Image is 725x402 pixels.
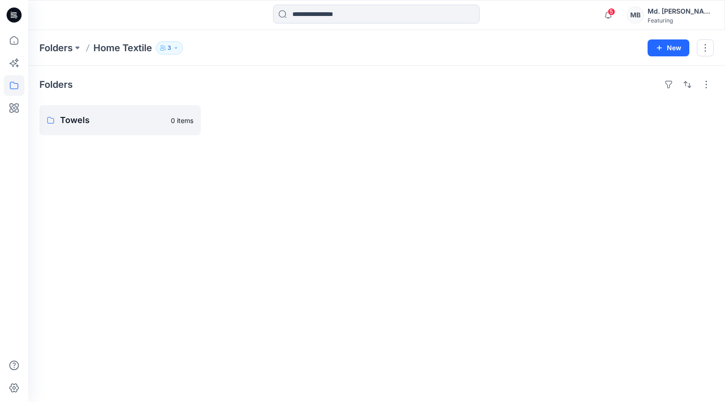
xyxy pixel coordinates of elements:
[39,105,201,135] a: Towels0 items
[171,116,193,125] p: 0 items
[608,8,615,15] span: 5
[39,41,73,54] a: Folders
[168,43,171,53] p: 3
[648,17,713,24] div: Featuring
[648,39,689,56] button: New
[60,114,165,127] p: Towels
[627,7,644,23] div: MB
[93,41,152,54] p: Home Textile
[648,6,713,17] div: Md. [PERSON_NAME]
[39,79,73,90] h4: Folders
[156,41,183,54] button: 3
